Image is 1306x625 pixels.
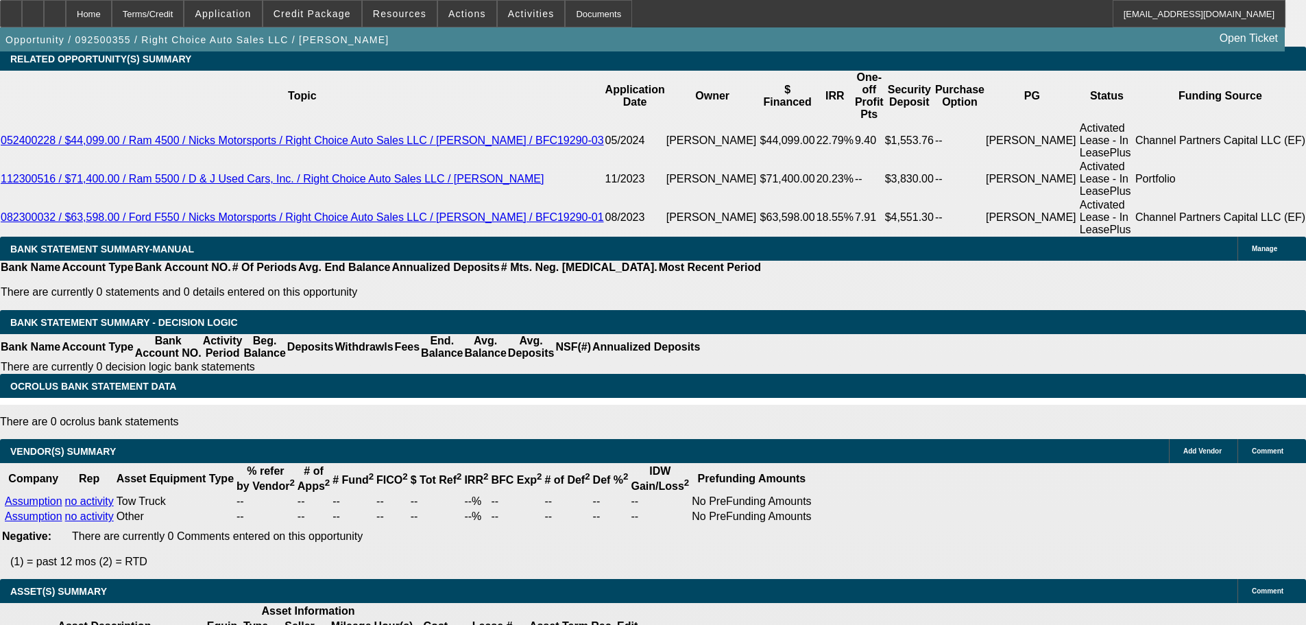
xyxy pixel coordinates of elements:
[544,495,591,508] td: --
[1214,27,1283,50] a: Open Ticket
[1,173,544,185] a: 112300516 / $71,400.00 / Ram 5500 / D & J Used Cars, Inc. / Right Choice Auto Sales LLC / [PERSON...
[61,261,134,274] th: Account Type
[1252,245,1277,252] span: Manage
[545,474,590,486] b: # of Def
[934,198,985,237] td: --
[934,71,985,121] th: Purchase Option
[985,160,1079,198] td: [PERSON_NAME]
[491,474,542,486] b: BFC Exp
[1252,447,1283,455] span: Comment
[391,261,500,274] th: Annualized Deposits
[5,34,389,45] span: Opportunity / 092500355 / Right Choice Auto Sales LLC / [PERSON_NAME]
[760,160,816,198] td: $71,400.00
[334,334,394,360] th: Withdrawls
[402,471,407,482] sup: 2
[592,334,701,360] th: Annualized Deposits
[692,495,811,508] div: No PreFunding Amounts
[593,474,629,486] b: Def %
[985,71,1079,121] th: PG
[483,471,488,482] sup: 2
[816,160,854,198] td: 20.23%
[816,71,854,121] th: IRR
[10,556,1306,568] p: (1) = past 12 mos (2) = RTD
[237,465,295,492] b: % refer by Vendor
[287,334,335,360] th: Deposits
[1079,71,1135,121] th: Status
[289,477,294,488] sup: 2
[605,198,666,237] td: 08/2023
[373,8,426,19] span: Resources
[420,334,463,360] th: End. Balance
[544,510,591,523] td: --
[1183,447,1222,455] span: Add Vendor
[10,244,194,255] span: BANK STATEMENT SUMMARY-MANUAL
[410,495,463,508] td: --
[274,8,351,19] span: Credit Package
[438,1,496,27] button: Actions
[1,134,604,146] a: 052400228 / $44,099.00 / Ram 4500 / Nicks Motorsports / Right Choice Auto Sales LLC / [PERSON_NAM...
[10,317,238,328] span: Bank Statement Summary - Decision Logic
[592,495,629,508] td: --
[658,261,762,274] th: Most Recent Period
[631,465,689,492] b: IDW Gain/Loss
[332,474,374,486] b: # Fund
[463,495,489,508] td: --%
[934,121,985,160] td: --
[630,495,690,508] td: --
[411,474,462,486] b: $ Tot Ref
[605,121,666,160] td: 05/2024
[490,495,542,508] td: --
[376,510,409,523] td: --
[236,510,295,523] td: --
[666,160,760,198] td: [PERSON_NAME]
[297,495,330,508] td: --
[760,198,816,237] td: $63,598.00
[325,477,330,488] sup: 2
[376,474,408,486] b: FICO
[10,446,116,457] span: VENDOR(S) SUMMARY
[854,121,884,160] td: 9.40
[332,495,374,508] td: --
[666,198,760,237] td: [PERSON_NAME]
[2,530,51,542] b: Negative:
[1,211,604,223] a: 082300032 / $63,598.00 / Ford F550 / Nicks Motorsports / Right Choice Auto Sales LLC / [PERSON_NA...
[1079,121,1135,160] td: Activated Lease - In LeasePlus
[10,54,191,64] span: RELATED OPPORTUNITY(S) SUMMARY
[10,586,107,597] span: ASSET(S) SUMMARY
[457,471,461,482] sup: 2
[448,8,486,19] span: Actions
[1135,160,1306,198] td: Portfolio
[698,473,806,484] b: Prefunding Amounts
[243,334,286,360] th: Beg. Balance
[298,261,391,274] th: Avg. End Balance
[262,605,355,617] b: Asset Information
[630,510,690,523] td: --
[369,471,374,482] sup: 2
[1135,198,1306,237] td: Channel Partners Capital LLC (EF)
[498,1,565,27] button: Activities
[232,261,298,274] th: # Of Periods
[816,198,854,237] td: 18.55%
[363,1,437,27] button: Resources
[666,71,760,121] th: Owner
[297,510,330,523] td: --
[854,71,884,121] th: One-off Profit Pts
[376,495,409,508] td: --
[760,121,816,160] td: $44,099.00
[464,474,488,486] b: IRR
[65,510,114,522] a: no activity
[1135,71,1306,121] th: Funding Source
[184,1,261,27] button: Application
[1135,121,1306,160] td: Channel Partners Capital LLC (EF)
[410,510,463,523] td: --
[592,510,629,523] td: --
[5,495,62,507] a: Assumption
[1,286,761,298] p: There are currently 0 statements and 0 details entered on this opportunity
[507,334,555,360] th: Avg. Deposits
[298,465,330,492] b: # of Apps
[134,334,202,360] th: Bank Account NO.
[61,334,134,360] th: Account Type
[1252,587,1283,595] span: Comment
[816,121,854,160] td: 22.79%
[116,510,234,523] td: Other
